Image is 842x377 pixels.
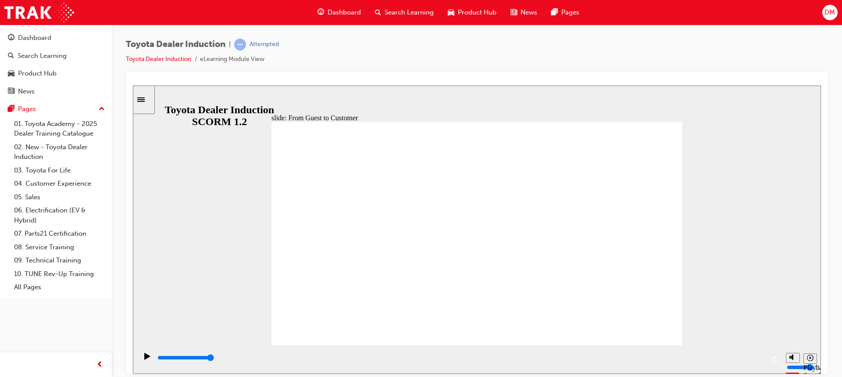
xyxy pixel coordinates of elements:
[653,267,667,277] button: Mute (Ctrl+Alt+M)
[18,68,57,79] div: Product Hub
[544,4,586,22] a: pages-iconPages
[200,54,264,65] li: eLearning Module View
[11,254,108,267] a: 09. Technical Training
[25,269,81,276] input: slide progress
[4,28,108,101] button: DashboardSearch LearningProduct HubNews
[126,55,191,63] a: Toyota Dealer Induction
[11,140,108,164] a: 02. New - Toyota Dealer Induction
[11,280,108,294] a: All Pages
[310,4,368,22] a: guage-iconDashboard
[328,7,361,18] span: Dashboard
[96,359,103,370] span: prev-icon
[4,101,108,117] button: Pages
[4,30,108,46] a: Dashboard
[458,7,496,18] span: Product Hub
[649,260,684,288] div: misc controls
[551,7,558,18] span: pages-icon
[448,7,454,18] span: car-icon
[368,4,441,22] a: search-iconSearch Learning
[561,7,579,18] span: Pages
[318,7,324,18] span: guage-icon
[11,164,108,177] a: 03. Toyota For Life
[229,39,231,50] span: |
[99,104,105,115] span: up-icon
[11,227,108,241] a: 07. Parts21 Certification
[11,241,108,254] a: 08. Service Training
[4,65,108,82] a: Product Hub
[4,48,108,64] a: Search Learning
[250,40,279,49] div: Attempted
[822,5,838,20] button: DM
[18,51,67,61] div: Search Learning
[18,86,35,97] div: News
[671,278,684,294] div: Playback Speed
[11,177,108,190] a: 04. Customer Experience
[11,267,108,281] a: 10. TUNE Rev-Up Training
[375,7,381,18] span: search-icon
[11,204,108,227] a: 06. Electrification (EV & Hybrid)
[234,39,246,50] span: learningRecordVerb_ATTEMPT-icon
[8,105,14,113] span: pages-icon
[510,7,517,18] span: news-icon
[4,3,74,22] img: Trak
[126,39,225,50] span: Toyota Dealer Induction
[671,268,684,278] button: Playback speed
[4,267,19,282] button: Play (Ctrl+Alt+P)
[8,52,14,60] span: search-icon
[8,34,14,42] span: guage-icon
[503,4,544,22] a: news-iconNews
[635,268,649,281] button: Replay (Ctrl+Alt+R)
[521,7,537,18] span: News
[4,83,108,100] a: News
[441,4,503,22] a: car-iconProduct Hub
[8,88,14,96] span: news-icon
[11,190,108,204] a: 05. Sales
[385,7,434,18] span: Search Learning
[18,104,36,114] div: Pages
[18,33,51,43] div: Dashboard
[11,117,108,140] a: 01. Toyota Academy - 2025 Dealer Training Catalogue
[8,70,14,78] span: car-icon
[654,278,710,285] input: volume
[824,7,835,18] span: DM
[4,260,649,288] div: playback controls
